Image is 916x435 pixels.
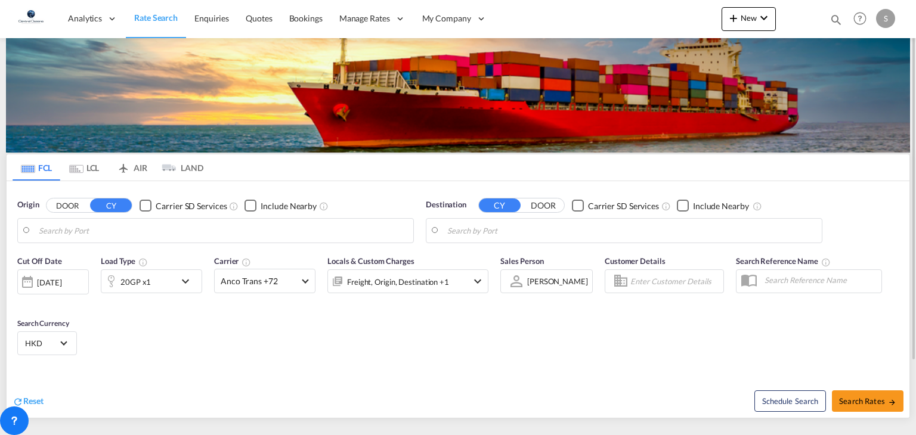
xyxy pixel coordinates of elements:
[13,396,23,407] md-icon: icon-refresh
[830,13,843,31] div: icon-magnify
[47,199,88,213] button: DOOR
[39,222,407,240] input: Search by Port
[821,257,831,267] md-icon: Your search will be saved by the below given name
[221,275,298,287] span: Anco Trans +72
[13,395,44,408] div: icon-refreshReset
[753,201,762,211] md-icon: Unchecked: Ignores neighbouring ports when fetching rates.Checked : Includes neighbouring ports w...
[246,13,272,23] span: Quotes
[757,11,771,25] md-icon: icon-chevron-down
[830,13,843,26] md-icon: icon-magnify
[754,390,826,412] button: Note: By default Schedule search will only considerorigin ports, destination ports and cut off da...
[156,200,227,212] div: Carrier SD Services
[726,13,771,23] span: New
[630,272,720,290] input: Enter Customer Details
[327,269,488,293] div: Freight Origin Destination Factory Stuffingicon-chevron-down
[839,396,896,406] span: Search Rates
[37,277,61,288] div: [DATE]
[888,398,896,406] md-icon: icon-arrow-right
[13,154,60,181] md-tab-item: FCL
[327,256,414,266] span: Locals & Custom Charges
[17,319,69,328] span: Search Currency
[876,9,895,28] div: S
[138,257,148,267] md-icon: icon-information-outline
[101,256,148,266] span: Load Type
[120,274,151,290] div: 20GP x1
[447,222,816,240] input: Search by Port
[229,201,239,211] md-icon: Unchecked: Search for CY (Container Yard) services for all selected carriers.Checked : Search for...
[108,154,156,181] md-tab-item: AIR
[17,269,89,294] div: [DATE]
[347,274,449,290] div: Freight Origin Destination Factory Stuffing
[18,5,45,32] img: e0ef553047e811eebf12a1e04d962a95.jpg
[850,8,870,29] span: Help
[156,154,203,181] md-tab-item: LAND
[588,200,659,212] div: Carrier SD Services
[471,274,485,288] md-icon: icon-chevron-down
[605,256,665,266] span: Customer Details
[116,161,131,170] md-icon: icon-airplane
[25,338,58,349] span: HKD
[101,269,202,293] div: 20GP x1icon-chevron-down
[677,199,749,212] md-checkbox: Checkbox No Ink
[7,181,909,417] div: Origin DOOR CY Checkbox No InkUnchecked: Search for CY (Container Yard) services for all selected...
[134,13,178,23] span: Rate Search
[526,273,589,290] md-select: Sales Person: Shaun Tanner
[426,199,466,211] span: Destination
[759,271,881,289] input: Search Reference Name
[722,7,776,31] button: icon-plus 400-fgNewicon-chevron-down
[178,274,199,288] md-icon: icon-chevron-down
[319,201,329,211] md-icon: Unchecked: Ignores neighbouring ports when fetching rates.Checked : Includes neighbouring ports w...
[60,154,108,181] md-tab-item: LCL
[17,199,39,211] span: Origin
[832,390,903,412] button: Search Ratesicon-arrow-right
[693,200,749,212] div: Include Nearby
[17,293,26,309] md-datepicker: Select
[245,199,317,212] md-checkbox: Checkbox No Ink
[522,199,564,213] button: DOOR
[422,13,471,24] span: My Company
[6,20,910,153] img: LCL+%26+FCL+BACKGROUND.png
[214,256,251,266] span: Carrier
[339,13,390,24] span: Manage Rates
[261,200,317,212] div: Include Nearby
[140,199,227,212] md-checkbox: Checkbox No Ink
[23,396,44,406] span: Reset
[661,201,671,211] md-icon: Unchecked: Search for CY (Container Yard) services for all selected carriers.Checked : Search for...
[736,256,831,266] span: Search Reference Name
[572,199,659,212] md-checkbox: Checkbox No Ink
[527,276,588,286] div: [PERSON_NAME]
[479,198,521,212] button: CY
[289,13,323,23] span: Bookings
[24,334,70,352] md-select: Select Currency: $ HKDHong Kong Dollar
[68,13,102,24] span: Analytics
[13,154,203,181] md-pagination-wrapper: Use the left and right arrow keys to navigate between tabs
[726,11,741,25] md-icon: icon-plus 400-fg
[850,8,876,30] div: Help
[194,13,229,23] span: Enquiries
[242,257,251,267] md-icon: The selected Trucker/Carrierwill be displayed in the rate results If the rates are from another f...
[500,256,544,266] span: Sales Person
[90,198,132,212] button: CY
[17,256,62,266] span: Cut Off Date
